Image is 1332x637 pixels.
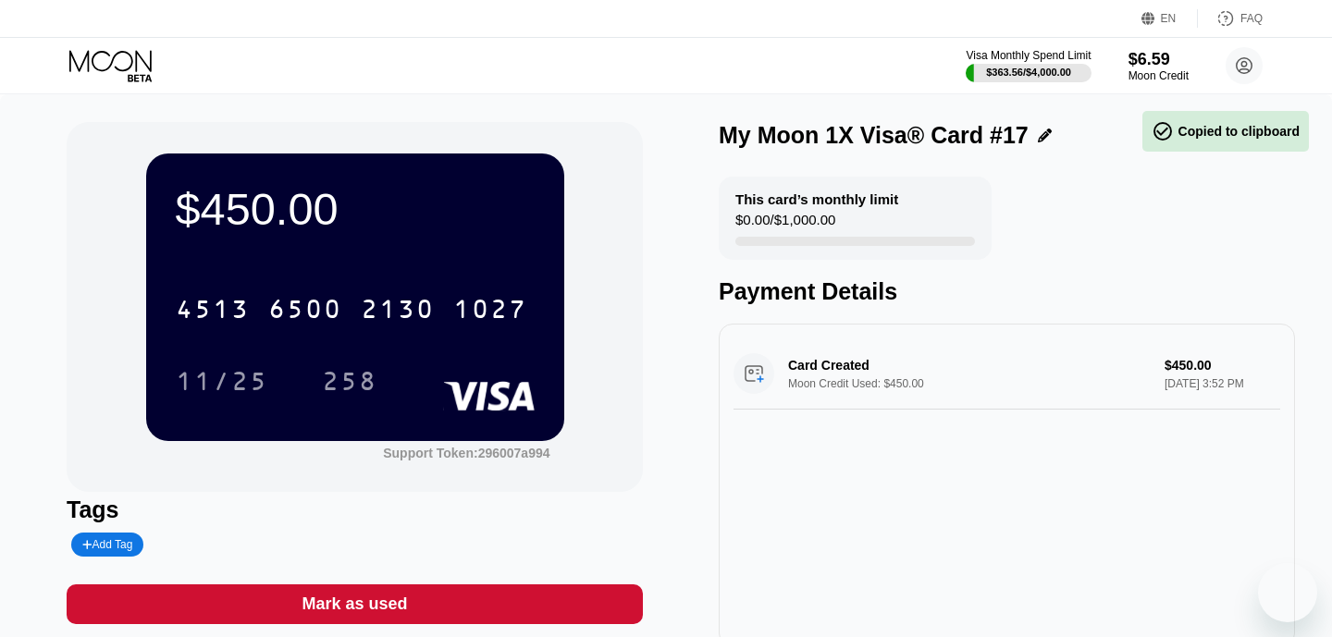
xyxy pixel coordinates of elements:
div: $363.56 / $4,000.00 [986,67,1071,78]
div: Mark as used [302,594,407,615]
div: $6.59Moon Credit [1128,50,1189,82]
div: 258 [322,369,377,398]
div: Support Token:296007a994 [383,446,549,460]
div: Payment Details [719,278,1295,305]
div: 11/25 [176,369,268,398]
div: EN [1161,12,1177,25]
div: Visa Monthly Spend Limit$363.56/$4,000.00 [966,49,1091,82]
div: My Moon 1X Visa® Card #17 [719,122,1029,149]
div: This card’s monthly limit [735,191,898,207]
div: 4513650021301027 [165,286,538,332]
div: Tags [67,496,643,523]
div: 4513 [176,297,250,326]
div: 258 [308,358,391,404]
div: Moon Credit [1128,69,1189,82]
div: Support Token: 296007a994 [383,446,549,460]
div: 1027 [453,297,527,326]
div: Add Tag [82,538,132,551]
div: Copied to clipboard [1152,120,1300,142]
div: 11/25 [162,358,282,404]
div: $6.59 [1128,50,1189,69]
div: 2130 [361,297,435,326]
div: FAQ [1240,12,1263,25]
div: FAQ [1198,9,1263,28]
div: $0.00 / $1,000.00 [735,212,835,237]
div: Mark as used [67,584,643,624]
span:  [1152,120,1174,142]
iframe: Button to launch messaging window [1258,563,1317,622]
div: $450.00 [176,183,535,235]
div: EN [1141,9,1198,28]
div: Visa Monthly Spend Limit [966,49,1091,62]
div: Add Tag [71,533,143,557]
div: 6500 [268,297,342,326]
